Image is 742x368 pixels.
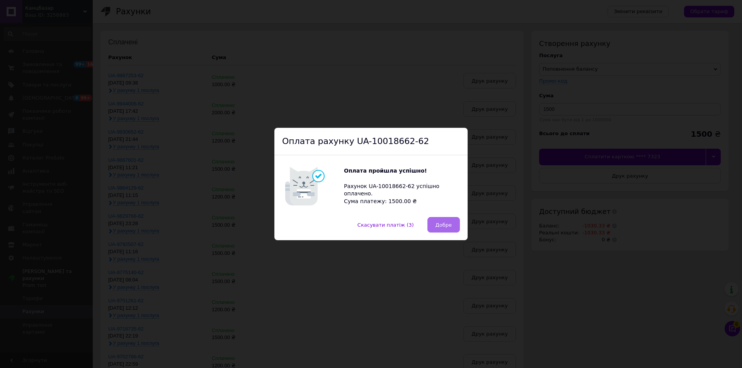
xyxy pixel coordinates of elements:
span: Скасувати платіж (3) [357,222,414,228]
button: Добре [427,217,460,232]
span: Добре [436,222,452,228]
div: Оплата рахунку UA-10018662-62 [274,128,468,156]
b: Оплата пройшла успішно! [344,168,427,174]
img: Котик говорить Оплата пройшла успішно! [282,163,344,209]
button: Скасувати платіж (3) [349,217,422,232]
div: Рахунок UA-10018662-62 успішно оплачено. Сума платежу: 1500.00 ₴ [344,167,460,205]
